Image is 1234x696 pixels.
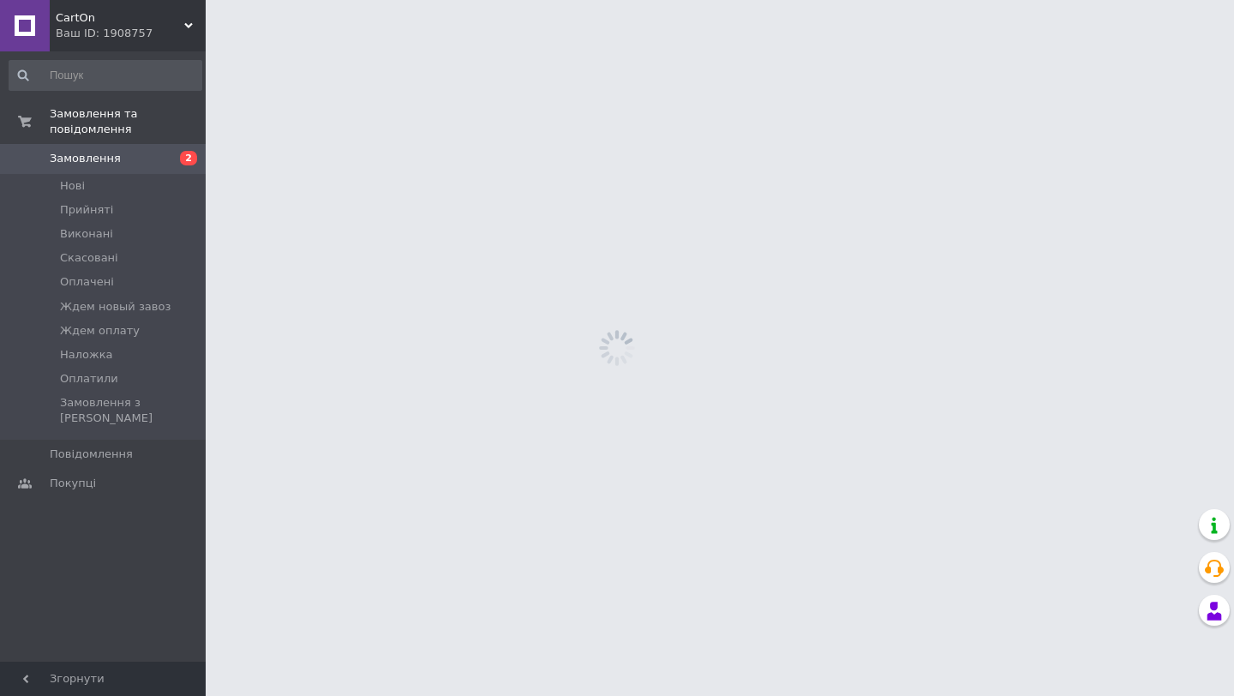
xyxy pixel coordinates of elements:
div: Ваш ID: 1908757 [56,26,206,41]
span: Повідомлення [50,447,133,462]
span: Наложка [60,347,113,363]
span: Замовлення [50,151,121,166]
span: Замовлення з [PERSON_NAME] [60,395,201,426]
span: 2 [180,151,197,165]
span: Нові [60,178,85,194]
span: Оплатили [60,371,118,387]
span: Виконані [60,226,113,242]
span: Замовлення та повідомлення [50,106,206,137]
span: CartOn [56,10,184,26]
span: Прийняті [60,202,113,218]
input: Пошук [9,60,202,91]
span: Покупці [50,476,96,491]
span: Оплачені [60,274,114,290]
span: Ждем новый завоз [60,299,171,315]
span: Ждем оплату [60,323,140,339]
span: Скасовані [60,250,118,266]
